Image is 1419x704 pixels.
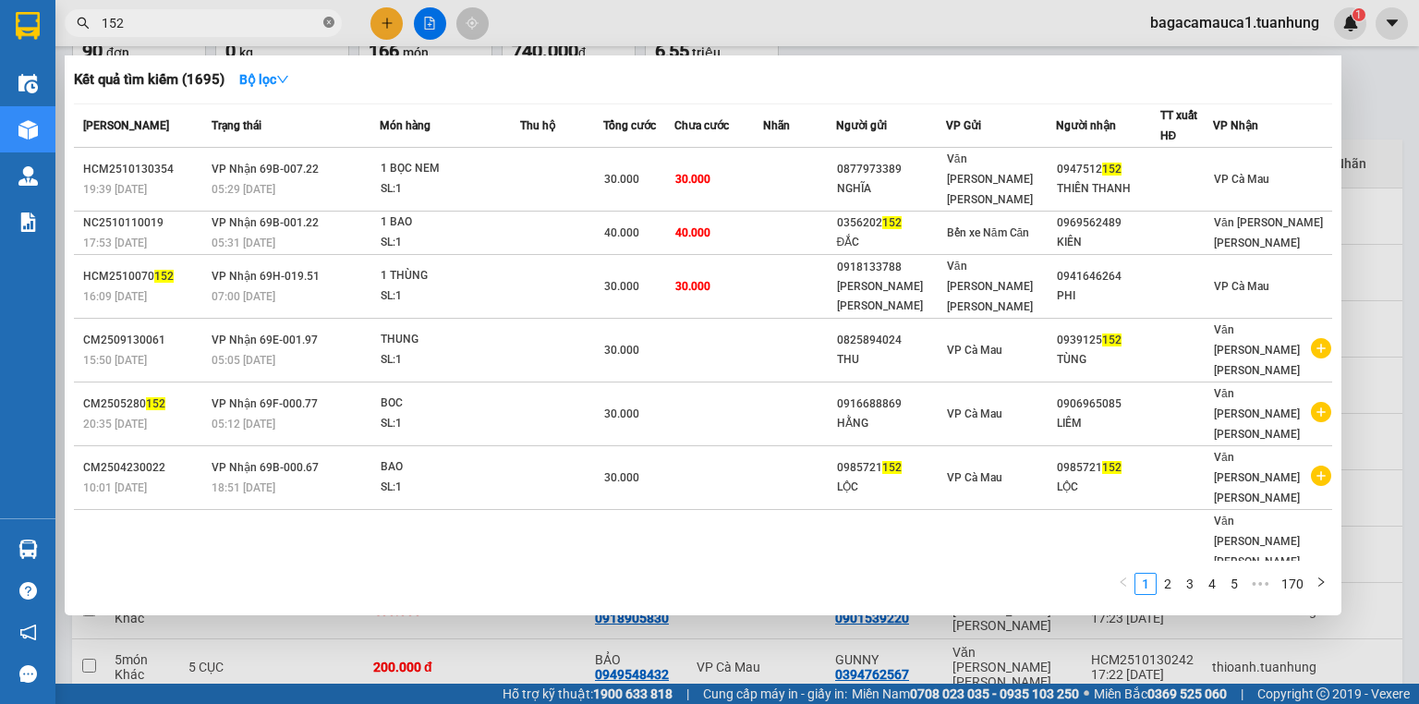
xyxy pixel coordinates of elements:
span: 30.000 [675,280,710,293]
strong: Bộ lọc [239,72,289,87]
div: 0941646264 [1057,267,1158,286]
span: 152 [882,461,902,474]
div: LIÊM [1057,414,1158,433]
span: 152 [1102,334,1122,346]
div: HCM2510130354 [83,160,206,179]
button: right [1310,573,1332,595]
span: VP Nhận 69B-000.67 [212,461,319,474]
span: 16:09 [DATE] [83,290,147,303]
span: close-circle [323,17,334,28]
span: VP Cà Mau [947,344,1002,357]
li: Previous Page [1112,573,1134,595]
span: 17:53 [DATE] [83,237,147,249]
span: Văn [PERSON_NAME] [PERSON_NAME] [1214,216,1323,249]
div: THU [837,350,945,370]
img: warehouse-icon [18,540,38,559]
span: 05:29 [DATE] [212,183,275,196]
span: VP Nhận 69H-019.51 [212,270,320,283]
img: logo-vxr [16,12,40,40]
span: 30.000 [604,344,639,357]
span: Bến xe Năm Căn [947,226,1029,239]
div: 1 BAO [381,212,519,233]
h3: Kết quả tìm kiếm ( 1695 ) [74,70,224,90]
li: 1 [1134,573,1157,595]
div: NC2510110019 [83,213,206,233]
span: 30.000 [604,471,639,484]
div: 1 THÙNG [381,266,519,286]
li: 170 [1275,573,1310,595]
button: Bộ lọcdown [224,65,304,94]
div: BAO [381,457,519,478]
div: 0906965085 [1057,394,1158,414]
span: VP Cà Mau [947,471,1002,484]
span: VP Cà Mau [1214,280,1269,293]
div: CM2504230022 [83,458,206,478]
span: 15:50 [DATE] [83,354,147,367]
img: solution-icon [18,212,38,232]
div: 0969562489 [1057,213,1158,233]
span: Chưa cước [674,119,729,132]
span: 05:05 [DATE] [212,354,275,367]
span: 20:35 [DATE] [83,418,147,431]
span: environment [106,44,121,59]
div: CM2505280 [83,394,206,414]
span: Món hàng [380,119,431,132]
div: 0985721 [837,458,945,478]
div: SL: 1 [381,350,519,370]
span: search [77,17,90,30]
span: 152 [882,216,902,229]
div: ĐẮC [837,233,945,252]
span: 19:39 [DATE] [83,183,147,196]
b: GỬI : VP Cà Mau [8,115,196,146]
div: 0825894024 [837,331,945,350]
div: 0918133788 [837,258,945,277]
img: warehouse-icon [18,166,38,186]
div: HẰNG [837,414,945,433]
span: 30.000 [675,173,710,186]
span: right [1316,577,1327,588]
span: 30.000 [604,173,639,186]
div: SL: 1 [381,179,519,200]
div: 0356202 [837,213,945,233]
span: plus-circle [1311,402,1331,422]
li: 5 [1223,573,1245,595]
span: phone [106,67,121,82]
div: SL: 1 [381,478,519,498]
span: Văn [PERSON_NAME] [PERSON_NAME] [1214,451,1300,504]
span: 10:01 [DATE] [83,481,147,494]
div: THIÊN THANH [1057,179,1158,199]
button: left [1112,573,1134,595]
span: Trạng thái [212,119,261,132]
div: 0916688869 [837,394,945,414]
span: 152 [1102,461,1122,474]
div: HCM2510070 [83,267,206,286]
span: VP Nhận [1213,119,1258,132]
span: Người nhận [1056,119,1116,132]
span: 30.000 [604,280,639,293]
span: ••• [1245,573,1275,595]
div: KIÊN [1057,233,1158,252]
span: VP Nhận 69F-000.77 [212,397,318,410]
span: 40.000 [675,226,710,239]
div: 0877973389 [837,160,945,179]
li: 2 [1157,573,1179,595]
span: left [1118,577,1129,588]
div: PHI [1057,286,1158,306]
li: Next Page [1310,573,1332,595]
span: notification [19,624,37,641]
span: 40.000 [604,226,639,239]
div: 0939125 [1057,331,1158,350]
span: question-circle [19,582,37,600]
a: 3 [1180,574,1200,594]
span: close-circle [323,15,334,32]
span: 07:00 [DATE] [212,290,275,303]
input: Tìm tên, số ĐT hoặc mã đơn [102,13,320,33]
div: 1 BỌC NEM [381,159,519,179]
div: THUNG [381,330,519,350]
span: VP Cà Mau [1214,173,1269,186]
b: [PERSON_NAME] [106,12,261,35]
span: 05:31 [DATE] [212,237,275,249]
img: warehouse-icon [18,74,38,93]
a: 1 [1135,574,1156,594]
div: LỘC [837,478,945,497]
